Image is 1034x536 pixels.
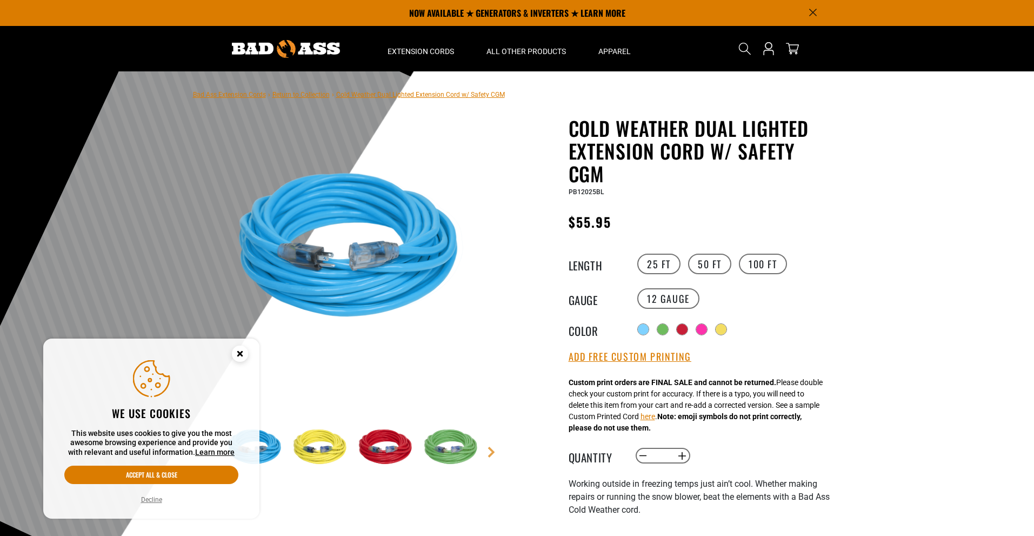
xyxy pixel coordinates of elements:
button: Accept all & close [64,466,238,484]
summary: Extension Cords [371,26,470,71]
span: Apparel [598,47,631,56]
div: Please double check your custom print for accuracy. If there is a typo, you will need to delete t... [569,377,823,434]
p: This website uses cookies to give you the most awesome browsing experience and provide you with r... [64,429,238,458]
button: Add Free Custom Printing [569,351,691,363]
strong: Custom print orders are FINAL SALE and cannot be returned. [569,378,776,387]
nav: breadcrumbs [193,88,505,101]
a: Next [486,447,497,458]
label: 50 FT [688,254,731,274]
img: Red [356,416,418,479]
a: Learn more [195,448,235,456]
a: Return to Collection [272,91,330,98]
summary: Search [736,40,753,57]
strong: Note: emoji symbols do not print correctly, please do not use them. [569,412,802,432]
span: Cold Weather Dual Lighted Extension Cord w/ Safety CGM [336,91,505,98]
aside: Cookie Consent [43,339,259,519]
span: Working outside in freezing temps just ain’t cool. Whether making repairs or running the snow blo... [569,479,830,515]
h1: Cold Weather Dual Lighted Extension Cord w/ Safety CGM [569,117,833,185]
summary: All Other Products [470,26,582,71]
img: Light Blue [225,119,485,380]
span: Extension Cords [388,47,454,56]
legend: Gauge [569,292,623,306]
summary: Apparel [582,26,647,71]
span: PB12025BL [569,188,604,196]
span: › [268,91,270,98]
label: 12 Gauge [637,288,699,309]
span: › [332,91,334,98]
span: All Other Products [486,47,566,56]
button: here [641,411,655,422]
legend: Length [569,257,623,271]
legend: Color [569,322,623,336]
label: 25 FT [637,254,681,274]
img: Green [421,416,484,479]
span: $55.95 [569,212,611,231]
label: 100 FT [739,254,787,274]
label: Quantity [569,449,623,463]
img: Bad Ass Extension Cords [232,40,340,58]
h2: We use cookies [64,406,238,420]
a: Bad Ass Extension Cords [193,91,266,98]
button: Decline [138,494,165,505]
img: Yellow [290,416,353,479]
